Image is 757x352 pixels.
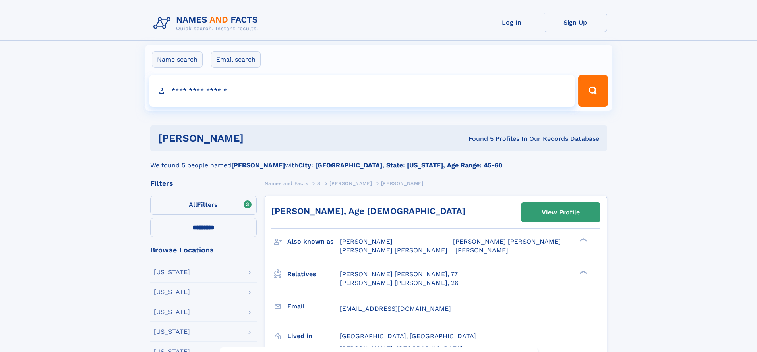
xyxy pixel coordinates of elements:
a: [PERSON_NAME] [329,178,372,188]
h3: Also known as [287,235,340,248]
b: City: [GEOGRAPHIC_DATA], State: [US_STATE], Age Range: 45-60 [298,162,502,169]
span: [PERSON_NAME] [329,181,372,186]
a: Names and Facts [265,178,308,188]
span: [PERSON_NAME] [340,238,393,245]
label: Email search [211,51,261,68]
a: S [317,178,321,188]
div: Found 5 Profiles In Our Records Database [356,135,599,143]
input: search input [149,75,575,107]
div: ❯ [578,237,587,242]
button: Search Button [578,75,608,107]
label: Filters [150,196,257,215]
label: Name search [152,51,203,68]
div: View Profile [542,203,580,221]
a: Sign Up [544,13,607,32]
span: [PERSON_NAME] [455,246,508,254]
div: [US_STATE] [154,329,190,335]
span: [PERSON_NAME] [PERSON_NAME] [340,246,447,254]
span: S [317,181,321,186]
a: Log In [480,13,544,32]
div: Browse Locations [150,246,257,254]
h3: Email [287,300,340,313]
div: Filters [150,180,257,187]
h1: [PERSON_NAME] [158,133,356,143]
a: [PERSON_NAME], Age [DEMOGRAPHIC_DATA] [271,206,465,216]
a: [PERSON_NAME] [PERSON_NAME], 26 [340,279,459,287]
img: Logo Names and Facts [150,13,265,34]
span: [PERSON_NAME] [PERSON_NAME] [453,238,561,245]
div: We found 5 people named with . [150,151,607,170]
div: [US_STATE] [154,269,190,275]
span: [PERSON_NAME] [381,181,424,186]
h3: Lived in [287,329,340,343]
span: [EMAIL_ADDRESS][DOMAIN_NAME] [340,305,451,312]
div: [US_STATE] [154,309,190,315]
span: All [189,201,197,208]
h3: Relatives [287,267,340,281]
span: [GEOGRAPHIC_DATA], [GEOGRAPHIC_DATA] [340,332,476,340]
b: [PERSON_NAME] [231,162,285,169]
a: [PERSON_NAME] [PERSON_NAME], 77 [340,270,458,279]
a: View Profile [521,203,600,222]
div: [US_STATE] [154,289,190,295]
div: ❯ [578,269,587,275]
